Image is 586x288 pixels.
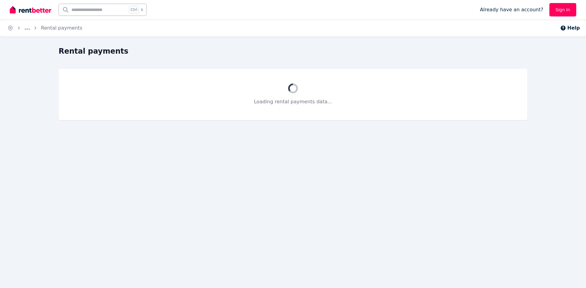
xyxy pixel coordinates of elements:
a: ... [24,25,30,31]
h1: Rental payments [59,46,128,56]
button: Help [560,24,580,32]
img: RentBetter [10,5,51,14]
span: Ctrl [129,6,139,14]
span: Already have an account? [480,6,543,13]
a: Rental payments [41,25,82,31]
p: Loading rental payments data... [73,98,513,105]
a: Sign In [549,3,576,16]
span: k [141,7,143,12]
